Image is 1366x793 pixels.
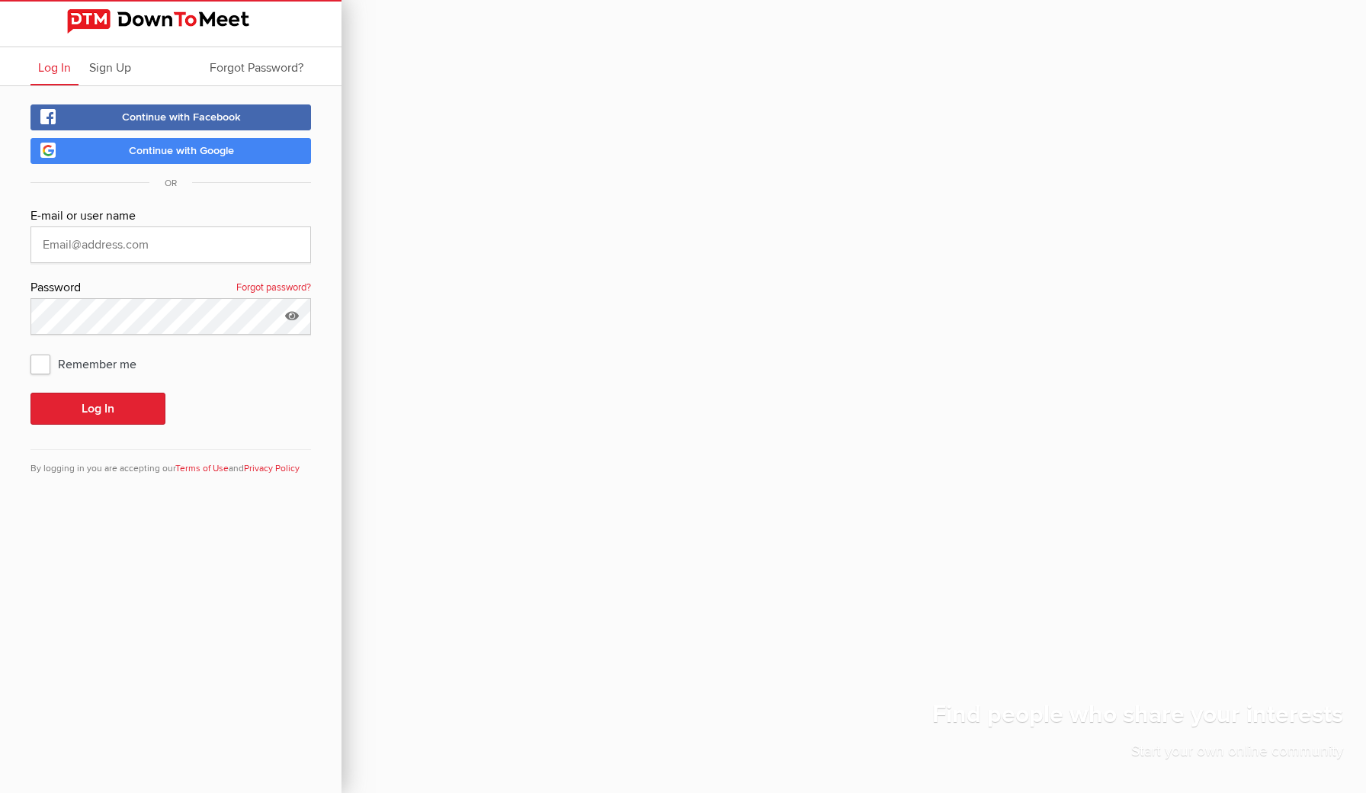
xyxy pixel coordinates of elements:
[175,463,229,474] a: Terms of Use
[30,226,311,263] input: Email@address.com
[932,699,1343,740] h1: Find people who share your interests
[30,393,165,425] button: Log In
[30,350,152,377] span: Remember me
[30,138,311,164] a: Continue with Google
[932,740,1343,770] p: Start your own online community
[38,60,71,75] span: Log In
[149,178,192,189] span: OR
[82,47,139,85] a: Sign Up
[30,278,311,298] div: Password
[30,449,311,476] div: By logging in you are accepting our and
[236,278,311,298] a: Forgot password?
[122,111,241,124] span: Continue with Facebook
[30,104,311,130] a: Continue with Facebook
[210,60,303,75] span: Forgot Password?
[30,207,311,226] div: E-mail or user name
[244,463,300,474] a: Privacy Policy
[30,47,79,85] a: Log In
[67,9,274,34] img: DownToMeet
[202,47,311,85] a: Forgot Password?
[89,60,131,75] span: Sign Up
[129,144,234,157] span: Continue with Google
